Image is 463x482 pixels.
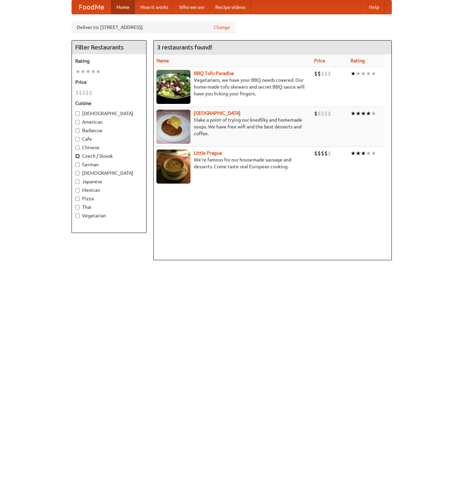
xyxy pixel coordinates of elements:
li: ★ [91,68,96,75]
label: American [75,119,143,125]
a: Name [156,58,169,63]
li: ★ [356,70,361,77]
label: German [75,161,143,168]
label: Vegetarian [75,212,143,219]
li: ★ [356,150,361,157]
li: $ [321,110,324,117]
input: German [75,162,80,167]
a: Recipe videos [210,0,251,14]
h5: Cuisine [75,100,143,107]
input: [DEMOGRAPHIC_DATA] [75,111,80,116]
label: Mexican [75,187,143,193]
input: Vegetarian [75,214,80,218]
li: ★ [371,150,376,157]
li: ★ [366,150,371,157]
li: ★ [351,70,356,77]
li: $ [328,150,331,157]
a: Price [314,58,325,63]
input: Cafe [75,137,80,141]
label: Thai [75,204,143,211]
li: ★ [351,150,356,157]
label: Czech / Slovak [75,153,143,159]
a: How it works [135,0,174,14]
li: $ [324,150,328,157]
p: We're famous for our housemade sausage and desserts. Come taste real European cooking. [156,156,309,170]
label: Cafe [75,136,143,142]
li: $ [321,150,324,157]
a: BBQ Tofu Paradise [194,71,234,76]
input: Barbecue [75,128,80,133]
label: Pizza [75,195,143,202]
li: $ [318,110,321,117]
a: Rating [351,58,365,63]
li: ★ [371,70,376,77]
li: $ [89,89,92,96]
label: [DEMOGRAPHIC_DATA] [75,170,143,176]
a: Change [214,24,230,31]
li: ★ [75,68,80,75]
li: $ [75,89,79,96]
h5: Price [75,79,143,85]
div: Deliver to: [STREET_ADDRESS] [72,21,235,33]
input: Czech / Slovak [75,154,80,158]
ng-pluralize: 3 restaurants found! [157,44,212,50]
input: American [75,120,80,124]
a: [GEOGRAPHIC_DATA] [194,110,241,116]
li: $ [324,70,328,77]
li: ★ [80,68,86,75]
li: $ [328,110,331,117]
li: ★ [96,68,101,75]
img: czechpoint.jpg [156,110,190,144]
p: Vegetarians, we have your BBQ needs covered. Our home-made tofu skewers and secret BBQ sauce will... [156,77,309,97]
h5: Rating [75,58,143,64]
a: Home [111,0,135,14]
li: $ [314,70,318,77]
input: Chinese [75,145,80,150]
a: Help [364,0,385,14]
input: Pizza [75,197,80,201]
li: ★ [366,110,371,117]
li: ★ [371,110,376,117]
li: ★ [351,110,356,117]
label: [DEMOGRAPHIC_DATA] [75,110,143,117]
p: Make a point of trying our knedlíky and homemade soups. We have free wifi and the best desserts a... [156,116,309,137]
li: $ [79,89,82,96]
input: Thai [75,205,80,209]
li: $ [318,150,321,157]
li: ★ [366,70,371,77]
input: Mexican [75,188,80,192]
li: ★ [361,110,366,117]
li: $ [314,110,318,117]
a: Who we are [174,0,210,14]
li: $ [314,150,318,157]
li: $ [328,70,331,77]
a: Little Prague [194,150,222,156]
img: littleprague.jpg [156,150,190,184]
label: Barbecue [75,127,143,134]
li: ★ [361,70,366,77]
li: $ [324,110,328,117]
li: $ [321,70,324,77]
img: tofuparadise.jpg [156,70,190,104]
li: $ [318,70,321,77]
h4: Filter Restaurants [72,41,146,54]
a: FoodMe [72,0,111,14]
li: $ [86,89,89,96]
li: ★ [86,68,91,75]
li: ★ [361,150,366,157]
li: $ [82,89,86,96]
label: Japanese [75,178,143,185]
input: Japanese [75,180,80,184]
input: [DEMOGRAPHIC_DATA] [75,171,80,175]
li: ★ [356,110,361,117]
label: Chinese [75,144,143,151]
